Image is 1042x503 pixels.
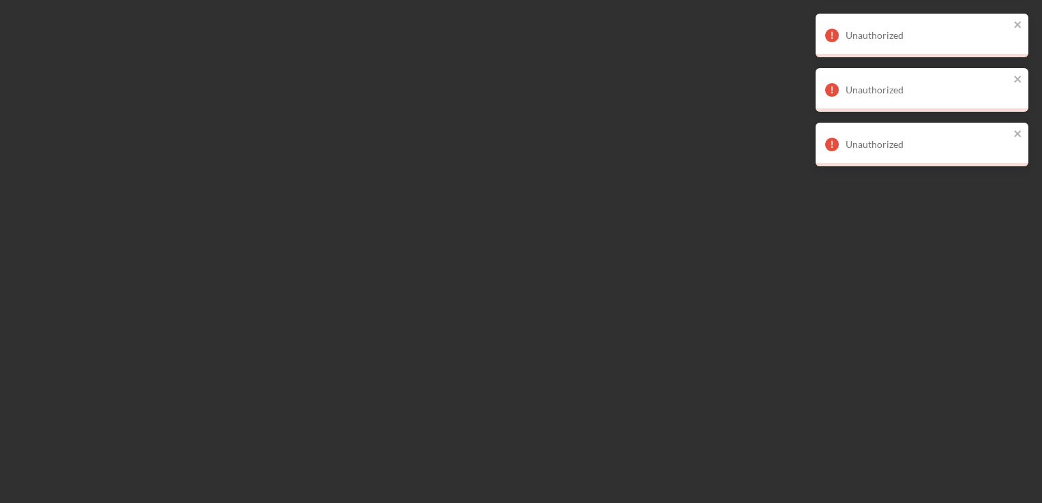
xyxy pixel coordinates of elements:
button: close [1013,19,1023,32]
button: close [1013,74,1023,87]
button: close [1013,128,1023,141]
div: Unauthorized [846,85,1009,95]
div: Unauthorized [846,30,1009,41]
div: Unauthorized [846,139,1009,150]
